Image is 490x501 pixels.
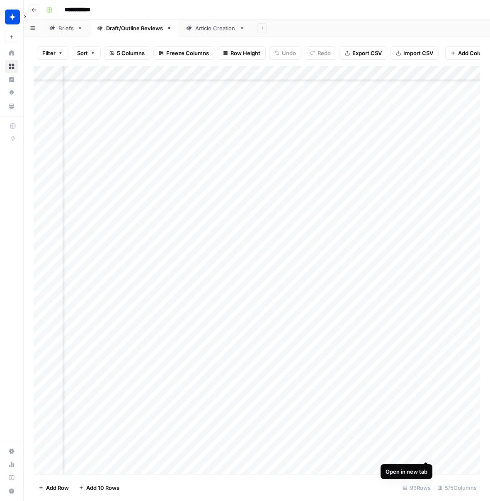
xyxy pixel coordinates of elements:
[305,46,336,60] button: Redo
[37,46,68,60] button: Filter
[166,49,209,57] span: Freeze Columns
[46,484,69,492] span: Add Row
[434,481,480,494] div: 5/5 Columns
[269,46,301,60] button: Undo
[86,484,119,492] span: Add 10 Rows
[352,49,382,57] span: Export CSV
[106,24,163,32] div: Draft/Outline Reviews
[5,99,18,113] a: Your Data
[34,481,74,494] button: Add Row
[5,46,18,60] a: Home
[218,46,266,60] button: Row Height
[399,481,434,494] div: 93 Rows
[5,86,18,99] a: Opportunities
[5,7,18,27] button: Workspace: Wiz
[282,49,296,57] span: Undo
[195,24,236,32] div: Article Creation
[5,445,18,458] a: Settings
[153,46,214,60] button: Freeze Columns
[5,73,18,86] a: Insights
[391,46,439,60] button: Import CSV
[74,481,124,494] button: Add 10 Rows
[42,49,56,57] span: Filter
[58,24,74,32] div: Briefs
[179,20,252,36] a: Article Creation
[5,458,18,471] a: Usage
[104,46,150,60] button: 5 Columns
[72,46,101,60] button: Sort
[5,484,18,498] button: Help + Support
[318,49,331,57] span: Redo
[117,49,145,57] span: 5 Columns
[340,46,387,60] button: Export CSV
[458,49,490,57] span: Add Column
[90,20,179,36] a: Draft/Outline Reviews
[5,10,20,24] img: Wiz Logo
[230,49,260,57] span: Row Height
[386,467,427,476] div: Open in new tab
[5,471,18,484] a: Learning Hub
[77,49,88,57] span: Sort
[403,49,433,57] span: Import CSV
[42,20,90,36] a: Briefs
[5,60,18,73] a: Browse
